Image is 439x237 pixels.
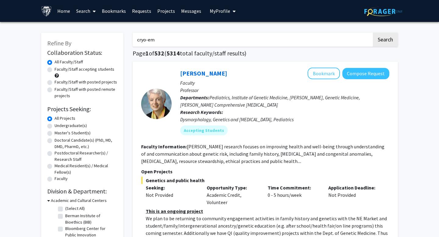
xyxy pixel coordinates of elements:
span: 532 [154,49,164,57]
p: Application Deadline: [328,184,380,191]
u: This is an ongoing project [146,208,203,214]
h2: Projects Seeking: [47,105,117,113]
div: Not Provided [146,191,198,199]
div: Not Provided [324,184,385,206]
label: Master's Student(s) [55,130,91,136]
span: 1 [145,49,149,57]
a: Home [54,0,73,22]
label: Undergraduate(s) [55,122,87,129]
a: Messages [178,0,204,22]
mat-chip: Accepting Students [180,126,228,135]
div: 0 - 5 hours/week [263,184,324,206]
span: 5314 [166,49,180,57]
h2: Division & Department: [47,188,117,195]
img: ForagerOne Logo [364,7,402,16]
img: Johns Hopkins University Logo [41,6,52,16]
b: Departments: [180,94,209,101]
label: Faculty [55,175,68,182]
input: Search Keywords [133,33,372,47]
a: Requests [129,0,154,22]
button: Add Joann Bodurtha to Bookmarks [308,68,340,79]
iframe: Chat [413,210,434,232]
b: Faculty Information: [141,143,187,150]
p: Opportunity Type: [207,184,259,191]
b: Research Keywords: [180,109,223,115]
label: (Select All) [65,205,85,212]
p: Faculty [180,79,389,87]
a: Search [73,0,99,22]
p: Professor [180,87,389,94]
span: Refine By [47,39,71,47]
label: Doctoral Candidate(s) (PhD, MD, DMD, PharmD, etc.) [55,137,117,150]
div: Academic Credit, Volunteer [202,184,263,206]
a: Bookmarks [99,0,129,22]
h2: Collaboration Status: [47,49,117,56]
h1: Page of ( total faculty/staff results) [133,50,398,57]
label: All Faculty/Staff [55,59,83,65]
p: Seeking: [146,184,198,191]
label: Faculty/Staff with posted projects [55,79,117,85]
label: Faculty/Staff with posted remote projects [55,86,117,99]
button: Search [373,33,398,47]
label: All Projects [55,115,75,122]
div: Dysmorphology, Genetics and [MEDICAL_DATA], Pediatrics [180,116,389,123]
label: Postdoctoral Researcher(s) / Research Staff [55,150,117,163]
a: Projects [154,0,178,22]
fg-read-more: [PERSON_NAME] research focuses on improving health and well-being through understanding of and co... [141,143,384,164]
label: Medical Resident(s) / Medical Fellow(s) [55,163,117,175]
span: Genetics and public health [141,177,389,184]
span: Pediatrics, Institute of Genetic Medicine, [PERSON_NAME], Genetic Medicine, [PERSON_NAME] Compreh... [180,94,360,108]
button: Compose Request to Joann Bodurtha [342,68,389,79]
label: Faculty/Staff accepting students [55,66,114,73]
a: [PERSON_NAME] [180,69,227,77]
label: Berman Institute of Bioethics (BIB) [65,213,116,225]
span: My Profile [210,8,230,14]
p: Open Projects [141,168,389,175]
p: Time Commitment: [268,184,319,191]
h3: Academic and Cultural Centers [51,197,107,204]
